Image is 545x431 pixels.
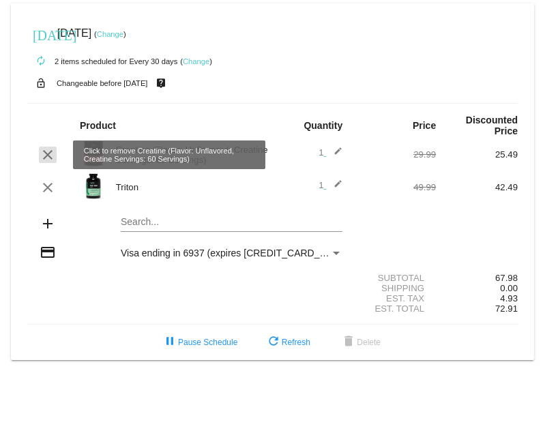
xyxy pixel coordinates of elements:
div: 25.49 [436,149,518,160]
span: Pause Schedule [162,338,237,347]
div: 42.49 [436,182,518,192]
mat-icon: add [40,215,56,232]
span: Refresh [265,338,310,347]
a: Change [183,57,209,65]
div: Est. Total [354,303,436,314]
mat-icon: pause [162,334,178,351]
strong: Quantity [304,120,342,131]
button: Pause Schedule [151,330,248,355]
small: Changeable before [DATE] [57,79,148,87]
small: ( ) [180,57,212,65]
span: 0.00 [500,283,518,293]
mat-icon: refresh [265,334,282,351]
span: Visa ending in 6937 (expires [CREDIT_CARD_DATA]) [121,248,349,258]
button: Delete [329,330,392,355]
mat-icon: clear [40,147,56,163]
a: Change [97,30,123,38]
span: Delete [340,338,381,347]
small: 2 items scheduled for Every 30 days [27,57,177,65]
strong: Price [413,120,436,131]
strong: Product [80,120,116,131]
mat-icon: live_help [153,74,169,92]
mat-icon: edit [326,147,342,163]
mat-icon: clear [40,179,56,196]
span: 72.91 [495,303,518,314]
div: Triton [109,182,273,192]
small: ( ) [94,30,126,38]
div: Est. Tax [354,293,436,303]
mat-icon: edit [326,179,342,196]
div: 29.99 [354,149,436,160]
span: 1 [319,147,342,158]
span: 4.93 [500,293,518,303]
span: 1 [319,180,342,190]
div: 49.99 [354,182,436,192]
mat-icon: delete [340,334,357,351]
mat-select: Payment Method [121,248,342,258]
button: Refresh [254,330,321,355]
mat-icon: autorenew [33,53,49,70]
div: 67.98 [436,273,518,283]
img: Image-1-Carousel-Triton-Transp.png [80,173,107,200]
input: Search... [121,217,342,228]
mat-icon: lock_open [33,74,49,92]
mat-icon: [DATE] [33,26,49,42]
div: Shipping [354,283,436,293]
div: Subtotal [354,273,436,283]
div: Creatine (Flavor: Unflavored, Creatine Servings: 60 Servings) [109,145,273,165]
img: Image-1-Carousel-Creatine-60S-1000x1000-Transp.png [80,140,107,167]
mat-icon: credit_card [40,244,56,261]
strong: Discounted Price [466,115,518,136]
